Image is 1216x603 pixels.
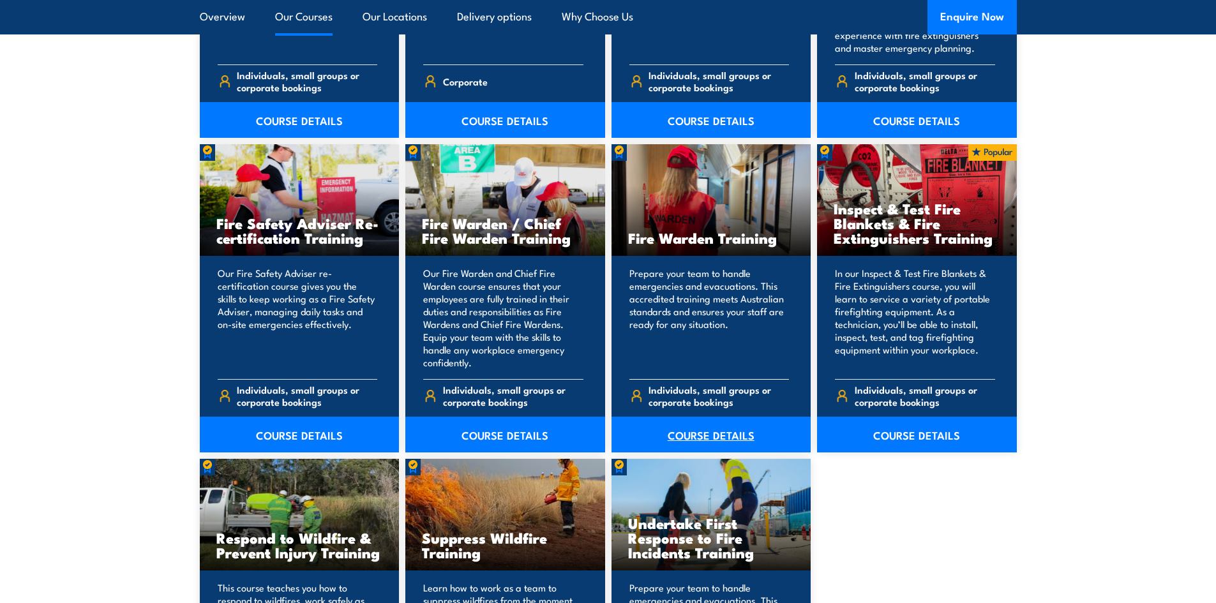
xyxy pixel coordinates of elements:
a: COURSE DETAILS [200,417,400,452]
span: Individuals, small groups or corporate bookings [649,383,789,408]
p: Prepare your team to handle emergencies and evacuations. This accredited training meets Australia... [629,267,790,369]
a: COURSE DETAILS [200,102,400,138]
span: Individuals, small groups or corporate bookings [855,69,995,93]
h3: Fire Warden / Chief Fire Warden Training [422,216,589,245]
p: In our Inspect & Test Fire Blankets & Fire Extinguishers course, you will learn to service a vari... [835,267,995,369]
h3: Suppress Wildfire Training [422,530,589,560]
span: Corporate [443,71,488,91]
h3: Fire Warden Training [628,230,795,245]
span: Individuals, small groups or corporate bookings [443,383,583,408]
h3: Respond to Wildfire & Prevent Injury Training [216,530,383,560]
a: COURSE DETAILS [817,102,1017,138]
a: COURSE DETAILS [612,417,811,452]
a: COURSE DETAILS [405,102,605,138]
a: COURSE DETAILS [612,102,811,138]
h3: Fire Safety Adviser Re-certification Training [216,216,383,245]
a: COURSE DETAILS [817,417,1017,452]
p: Our Fire Warden and Chief Fire Warden course ensures that your employees are fully trained in the... [423,267,583,369]
span: Individuals, small groups or corporate bookings [855,383,995,408]
span: Individuals, small groups or corporate bookings [237,383,377,408]
a: COURSE DETAILS [405,417,605,452]
p: Our Fire Safety Adviser re-certification course gives you the skills to keep working as a Fire Sa... [218,267,378,369]
h3: Inspect & Test Fire Blankets & Fire Extinguishers Training [834,201,1000,245]
h3: Undertake First Response to Fire Incidents Training [628,516,795,560]
span: Individuals, small groups or corporate bookings [649,69,789,93]
span: Individuals, small groups or corporate bookings [237,69,377,93]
